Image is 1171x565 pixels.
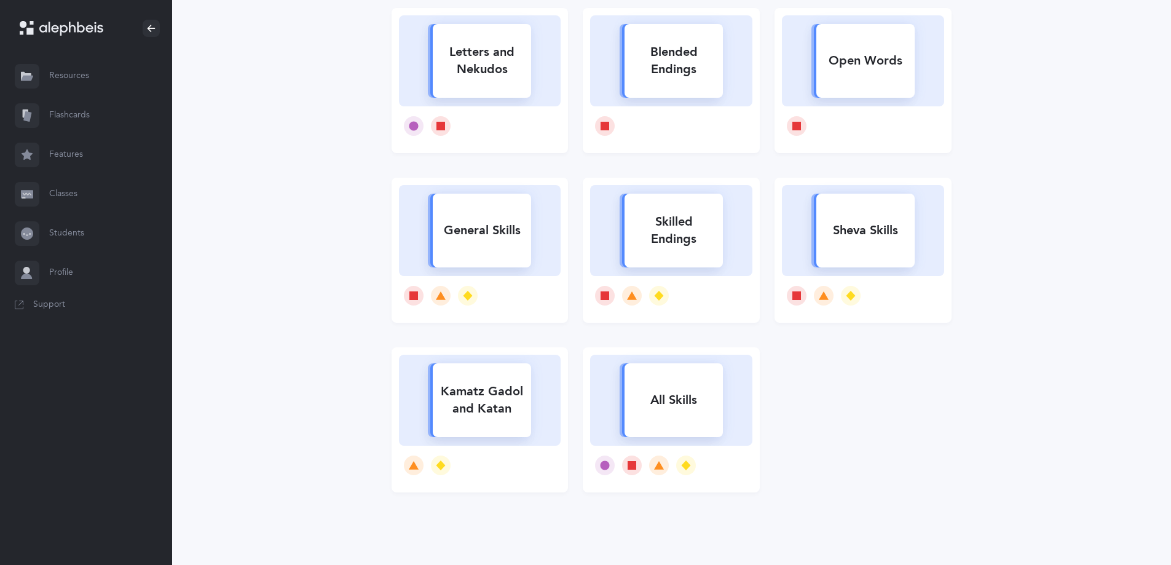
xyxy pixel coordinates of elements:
[816,45,915,77] div: Open Words
[625,206,723,255] div: Skilled Endings
[625,36,723,85] div: Blended Endings
[625,384,723,416] div: All Skills
[433,36,531,85] div: Letters and Nekudos
[433,215,531,247] div: General Skills
[816,215,915,247] div: Sheva Skills
[433,376,531,425] div: Kamatz Gadol and Katan
[33,299,65,311] span: Support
